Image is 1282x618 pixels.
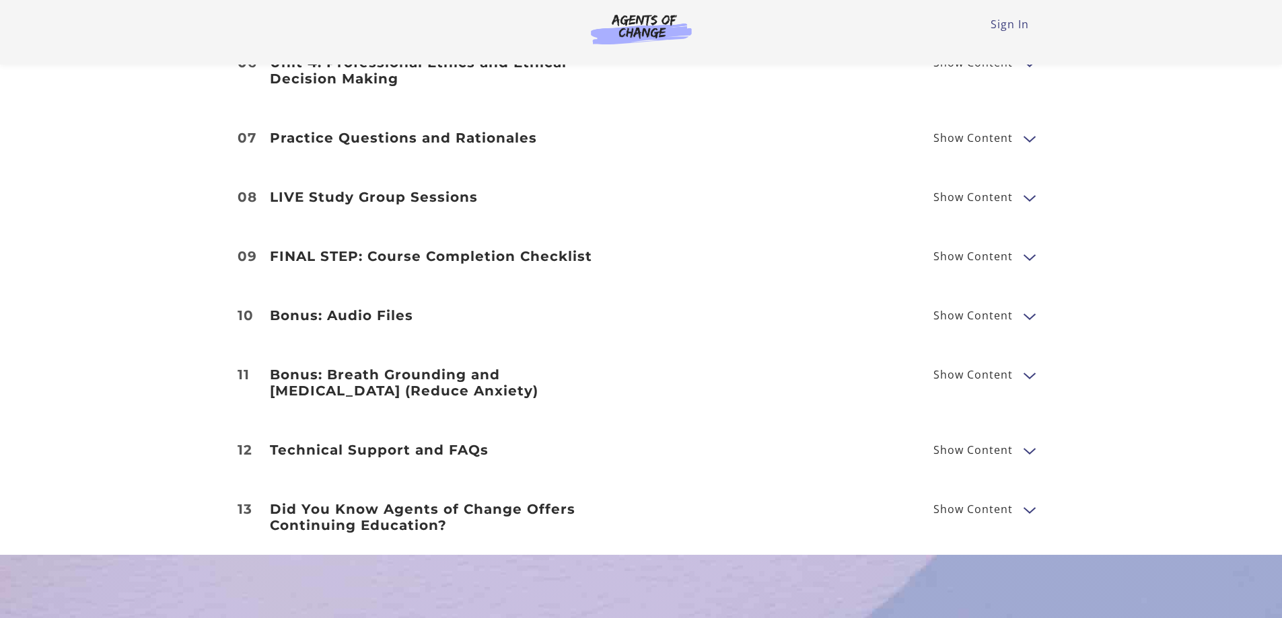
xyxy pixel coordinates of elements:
span: Show Content [933,445,1013,455]
span: Show Content [933,132,1013,143]
button: Show Content [1024,501,1034,518]
button: Show Content [1024,307,1034,324]
button: Show Content [1024,189,1034,206]
span: Show Content [933,57,1013,68]
span: 07 [238,131,256,145]
span: 06 [238,56,257,69]
span: 13 [238,502,252,516]
button: Show Content [1024,130,1034,147]
h3: Technical Support and FAQs [270,442,625,458]
h3: Practice Questions and Rationales [270,130,625,146]
button: Show Content [1024,366,1034,383]
span: 08 [238,190,257,204]
h3: Unit 4: Professional Ethics and Ethical Decision Making [270,54,625,87]
a: Sign In [991,17,1029,32]
h3: Did You Know Agents of Change Offers Continuing Education? [270,501,625,533]
span: Show Content [933,369,1013,380]
span: 10 [238,309,254,322]
h3: LIVE Study Group Sessions [270,189,625,205]
span: 12 [238,443,252,457]
button: Show Content [1024,248,1034,265]
h3: FINAL STEP: Course Completion Checklist [270,248,625,264]
span: 09 [238,249,257,263]
span: Show Content [933,192,1013,202]
span: Show Content [933,310,1013,321]
button: Show Content [1024,442,1034,459]
h3: Bonus: Breath Grounding and [MEDICAL_DATA] (Reduce Anxiety) [270,366,625,399]
img: Agents of Change Logo [577,13,706,44]
span: 11 [238,368,250,381]
span: Show Content [933,251,1013,262]
span: Show Content [933,504,1013,514]
h3: Bonus: Audio Files [270,307,625,323]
